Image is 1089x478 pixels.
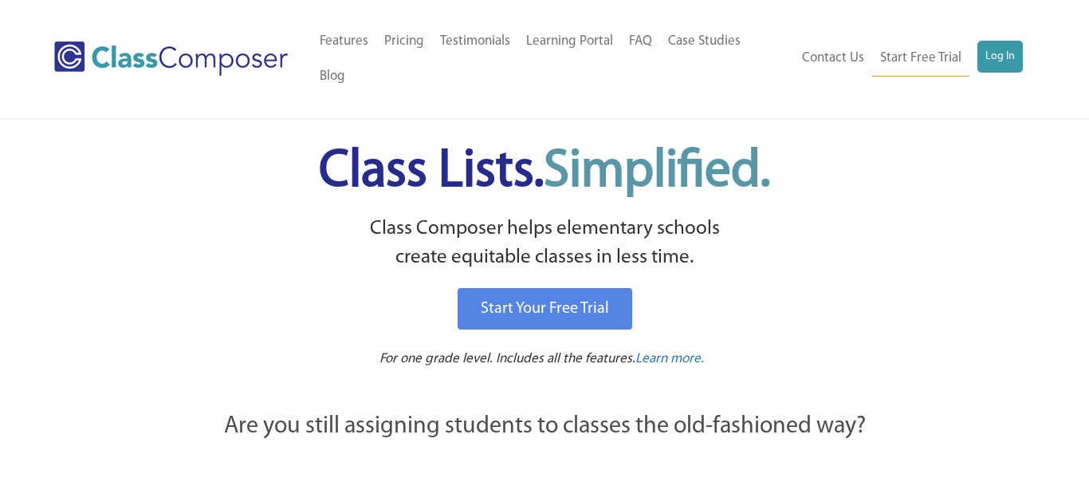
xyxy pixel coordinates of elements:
a: Learning Portal [518,24,621,59]
a: Blog [312,59,353,94]
a: Contact Us [794,41,872,76]
span: Simplified. [544,146,770,198]
a: Start Free Trial [872,41,969,77]
a: Case Studies [660,24,749,59]
span: Start Your Free Trial [481,301,609,317]
a: Start Your Free Trial [458,288,632,330]
nav: Header Menu [789,41,1022,77]
span: Class Lists. [319,146,770,198]
span: Learn more. [635,352,704,365]
a: Testimonials [432,24,518,59]
a: FAQ [621,24,660,59]
a: Learn more. [635,350,704,369]
nav: Header Menu [312,24,790,94]
a: Features [312,24,376,59]
a: Log In [977,41,1023,73]
span: For one grade level. Includes all the features. [379,352,635,365]
a: Pricing [376,24,432,59]
p: Class Composer helps elementary schools create equitable classes in less time. [136,215,953,273]
img: Class Composer [54,41,287,76]
p: Are you still assigning students to classes the old-fashioned way? [138,409,951,444]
